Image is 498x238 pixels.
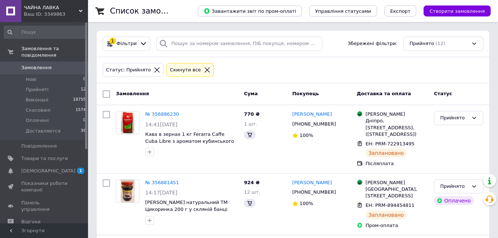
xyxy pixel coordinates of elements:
div: Статус: Прийнято [105,66,152,74]
span: Cума [244,91,257,96]
span: Збережені фільтри: [348,40,398,47]
button: Створити замовлення [424,5,491,16]
span: ЕН: PRM-894454811 [366,202,415,208]
span: Повідомлення [21,143,57,149]
span: [PHONE_NUMBER] [292,189,336,195]
span: 1574 [76,107,86,114]
span: 14:41[DATE] [145,122,177,127]
span: Створити замовлення [429,8,485,14]
span: Панель управління [21,200,68,213]
span: Покупець [292,91,319,96]
a: Фото товару [116,179,139,203]
button: Експорт [384,5,417,16]
span: Статус [434,91,452,96]
span: Нові [26,76,36,83]
div: Заплановано [366,149,407,157]
span: 770 ₴ [244,111,260,117]
div: [PERSON_NAME] [366,111,428,118]
span: 39 [81,128,86,134]
span: Експорт [390,8,411,14]
span: 0 [83,117,86,124]
span: 14:17[DATE] [145,190,177,196]
span: 18755 [73,97,86,103]
a: Фото товару [116,111,139,134]
div: Заплановано [366,211,407,219]
span: Фільтри [117,40,137,47]
span: Виконані [26,97,48,103]
span: Управління статусами [315,8,371,14]
a: [PERSON_NAME] [292,111,332,118]
div: Пром-оплата [366,222,428,229]
span: Замовлення [116,91,149,96]
a: Кава в зернах 1 кг Ferarra Caffe Cuba Libre з ароматом кубинського рому Ферарра [145,131,234,150]
div: Оплачено [434,196,473,205]
span: 1 [77,168,84,174]
input: Пошук [4,26,87,39]
span: 100% [300,133,313,138]
a: № 356881451 [145,180,179,185]
span: 924 ₴ [244,180,260,185]
span: Замовлення та повідомлення [21,45,88,59]
span: 12 шт. [244,189,260,195]
span: Доставляется [26,128,61,134]
span: ЧАЙНА ЛАВКА [24,4,79,11]
div: 1 [109,38,116,44]
div: Cкинути все [168,66,202,74]
button: Завантажити звіт по пром-оплаті [198,5,302,16]
img: Фото товару [121,111,135,134]
span: [PHONE_NUMBER] [292,121,336,127]
a: № 356886230 [145,111,179,117]
span: 100% [300,201,313,206]
div: Ваш ID: 3349863 [24,11,88,18]
span: Прийнято [410,40,434,47]
span: Прийняті [26,86,48,93]
div: Прийнято [440,183,468,190]
span: 0 [83,76,86,83]
span: ЕН: PRM-722913495 [366,141,415,146]
span: Замовлення [21,64,52,71]
a: Створити замовлення [416,8,491,14]
span: Відгуки [21,219,40,225]
span: 1 шт. [244,121,257,127]
h1: Список замовлень [110,7,184,15]
span: Завантажити звіт по пром-оплаті [204,8,296,14]
div: [PERSON_NAME] [366,179,428,186]
span: Товари та послуги [21,155,68,162]
div: Післяплата [366,160,428,167]
input: Пошук за номером замовлення, ПІБ покупця, номером телефону, Email, номером накладної [156,37,322,51]
button: Управління статусами [309,5,377,16]
span: Оплачені [26,117,49,124]
span: Доставка та оплата [357,91,411,96]
a: [PERSON_NAME] натуральний ТМ Цикоринка 200 г у скляній банці [145,200,228,212]
div: Дніпро, [STREET_ADDRESS], ([STREET_ADDRESS]) [366,118,428,138]
img: Фото товару [121,180,135,202]
span: Показники роботи компанії [21,180,68,193]
div: Прийнято [440,114,468,122]
span: Скасовані [26,107,51,114]
div: [GEOGRAPHIC_DATA], [STREET_ADDRESS] [366,186,428,199]
a: [PERSON_NAME] [292,179,332,186]
span: [DEMOGRAPHIC_DATA] [21,168,76,174]
span: 12 [81,86,86,93]
span: (12) [436,41,446,46]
